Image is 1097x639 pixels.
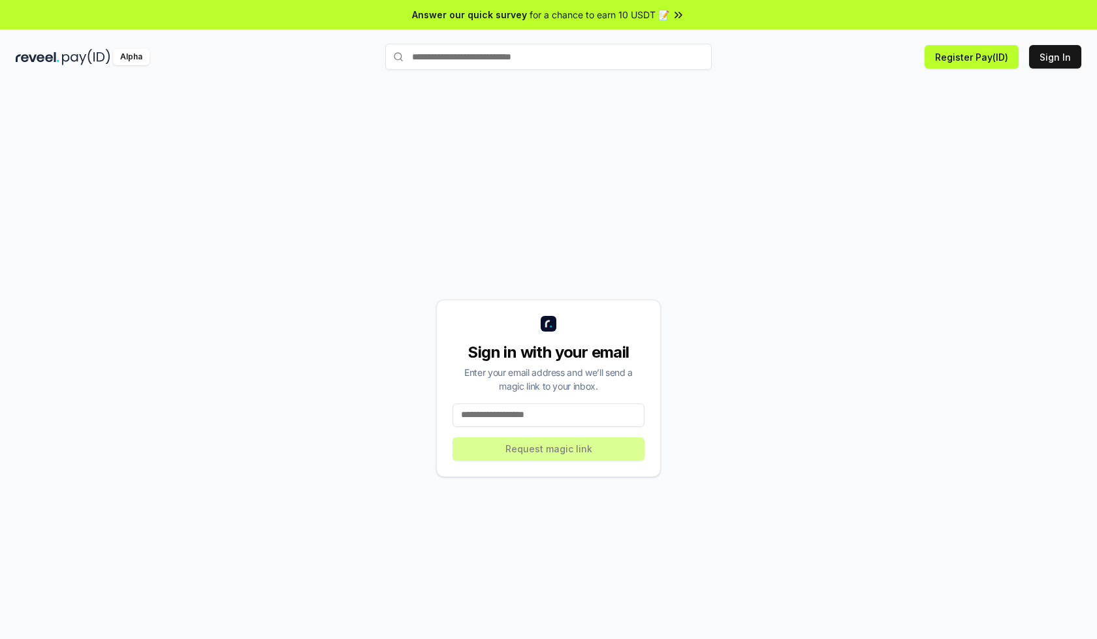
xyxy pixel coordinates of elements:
div: Sign in with your email [453,342,644,363]
img: pay_id [62,49,110,65]
button: Register Pay(ID) [925,45,1019,69]
button: Sign In [1029,45,1081,69]
div: Alpha [113,49,150,65]
img: logo_small [541,316,556,332]
img: reveel_dark [16,49,59,65]
span: for a chance to earn 10 USDT 📝 [530,8,669,22]
span: Answer our quick survey [412,8,527,22]
div: Enter your email address and we’ll send a magic link to your inbox. [453,366,644,393]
